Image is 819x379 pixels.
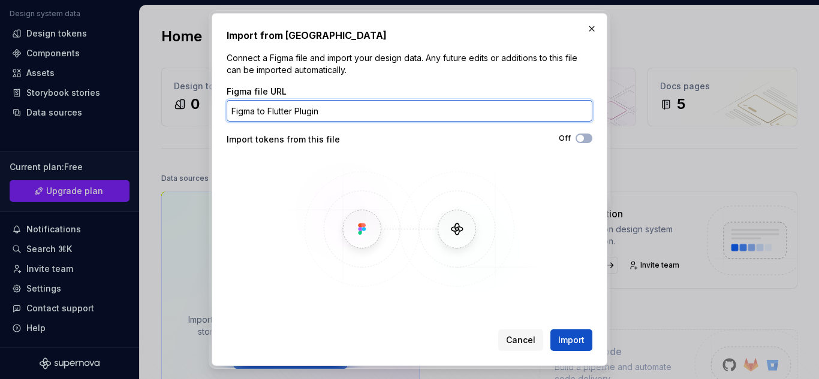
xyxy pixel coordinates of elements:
[227,28,592,43] h2: Import from [GEOGRAPHIC_DATA]
[227,52,592,76] p: Connect a Figma file and import your design data. Any future edits or additions to this file can ...
[227,100,592,122] input: https://figma.com/file/...
[227,86,287,98] label: Figma file URL
[558,334,585,346] span: Import
[498,329,543,351] button: Cancel
[550,329,592,351] button: Import
[227,134,409,145] div: Import tokens from this file
[559,134,571,143] label: Off
[506,334,535,346] span: Cancel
